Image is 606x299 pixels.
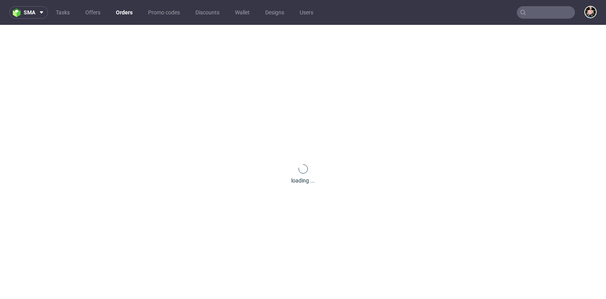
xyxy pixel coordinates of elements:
[291,177,315,184] div: loading ...
[143,6,185,19] a: Promo codes
[24,10,35,15] span: sma
[9,6,48,19] button: sma
[230,6,254,19] a: Wallet
[81,6,105,19] a: Offers
[191,6,224,19] a: Discounts
[13,8,24,17] img: logo
[51,6,74,19] a: Tasks
[261,6,289,19] a: Designs
[295,6,318,19] a: Users
[585,7,596,17] img: Marta Tomaszewska
[111,6,137,19] a: Orders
